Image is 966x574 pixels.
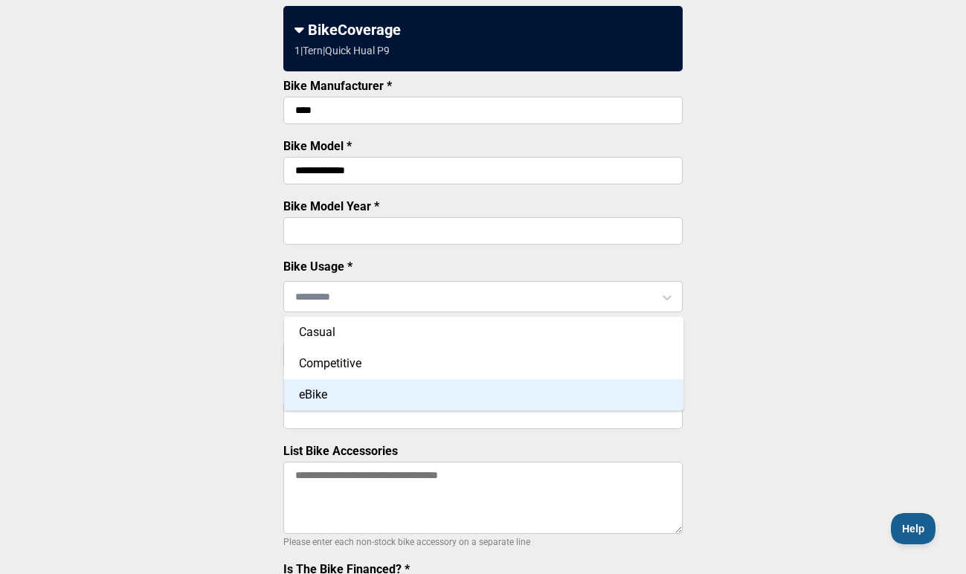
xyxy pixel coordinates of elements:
label: Bike Manufacturer * [283,79,392,93]
iframe: Toggle Customer Support [891,513,936,544]
label: Bike Model Year * [283,199,379,213]
label: Bike Serial Number [283,384,387,398]
label: Bike Model * [283,139,352,153]
label: List Bike Accessories [283,444,398,458]
div: eBike [284,379,683,410]
div: 1 | Tern | Quick Hual P9 [294,45,390,57]
div: Competitive [284,348,683,379]
label: Bike Usage * [283,259,352,274]
p: Please enter each non-stock bike accessory on a separate line [283,533,683,551]
label: Bike Purchase Price * [283,323,399,338]
div: BikeCoverage [294,21,672,39]
div: Casual [284,317,683,348]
